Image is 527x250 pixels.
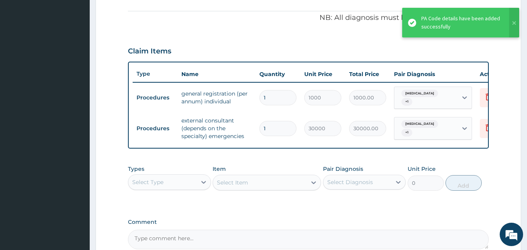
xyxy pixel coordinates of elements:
[177,86,256,109] td: general registration (per annum) individual
[128,4,147,23] div: Minimize live chat window
[45,75,108,154] span: We're online!
[476,66,515,82] th: Actions
[327,178,373,186] div: Select Diagnosis
[345,66,390,82] th: Total Price
[177,66,256,82] th: Name
[128,219,489,225] label: Comment
[4,167,149,194] textarea: Type your message and hit 'Enter'
[421,14,502,31] div: PA Code details have been added successfully
[132,178,163,186] div: Select Type
[401,98,412,106] span: + 1
[445,175,482,191] button: Add
[133,121,177,136] td: Procedures
[41,44,131,54] div: Chat with us now
[401,120,438,128] span: [MEDICAL_DATA]
[128,166,144,172] label: Types
[401,90,438,98] span: [MEDICAL_DATA]
[133,90,177,105] td: Procedures
[408,165,436,173] label: Unit Price
[390,66,476,82] th: Pair Diagnosis
[256,66,300,82] th: Quantity
[14,39,32,59] img: d_794563401_company_1708531726252_794563401
[128,47,171,56] h3: Claim Items
[323,165,363,173] label: Pair Diagnosis
[128,13,489,23] p: NB: All diagnosis must be linked to a claim item
[177,113,256,144] td: external consultant (depends on the specialty) emergencies
[213,165,226,173] label: Item
[133,67,177,81] th: Type
[300,66,345,82] th: Unit Price
[401,129,412,137] span: + 1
